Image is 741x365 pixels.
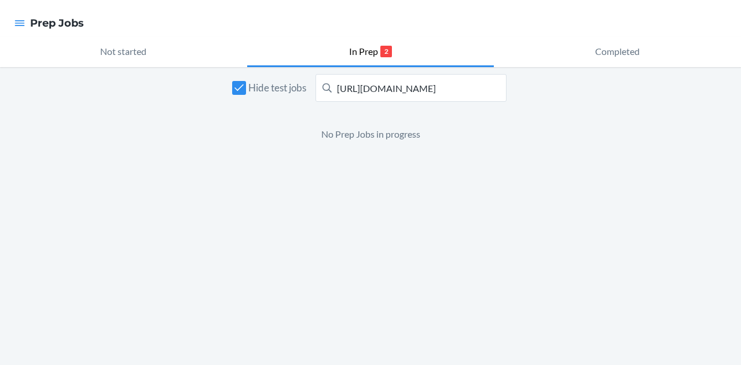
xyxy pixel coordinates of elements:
h4: Prep Jobs [30,16,84,31]
button: In Prep2 [247,37,494,67]
span: Hide test jobs [248,80,306,95]
p: In Prep [349,45,378,58]
input: Search Prep Jobs [316,74,507,102]
p: Not started [100,45,146,58]
p: Completed [595,45,640,58]
input: Hide test jobs [232,81,246,95]
p: 2 [380,46,392,57]
button: Completed [494,37,741,67]
p: No Prep Jobs in progress [234,127,507,141]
